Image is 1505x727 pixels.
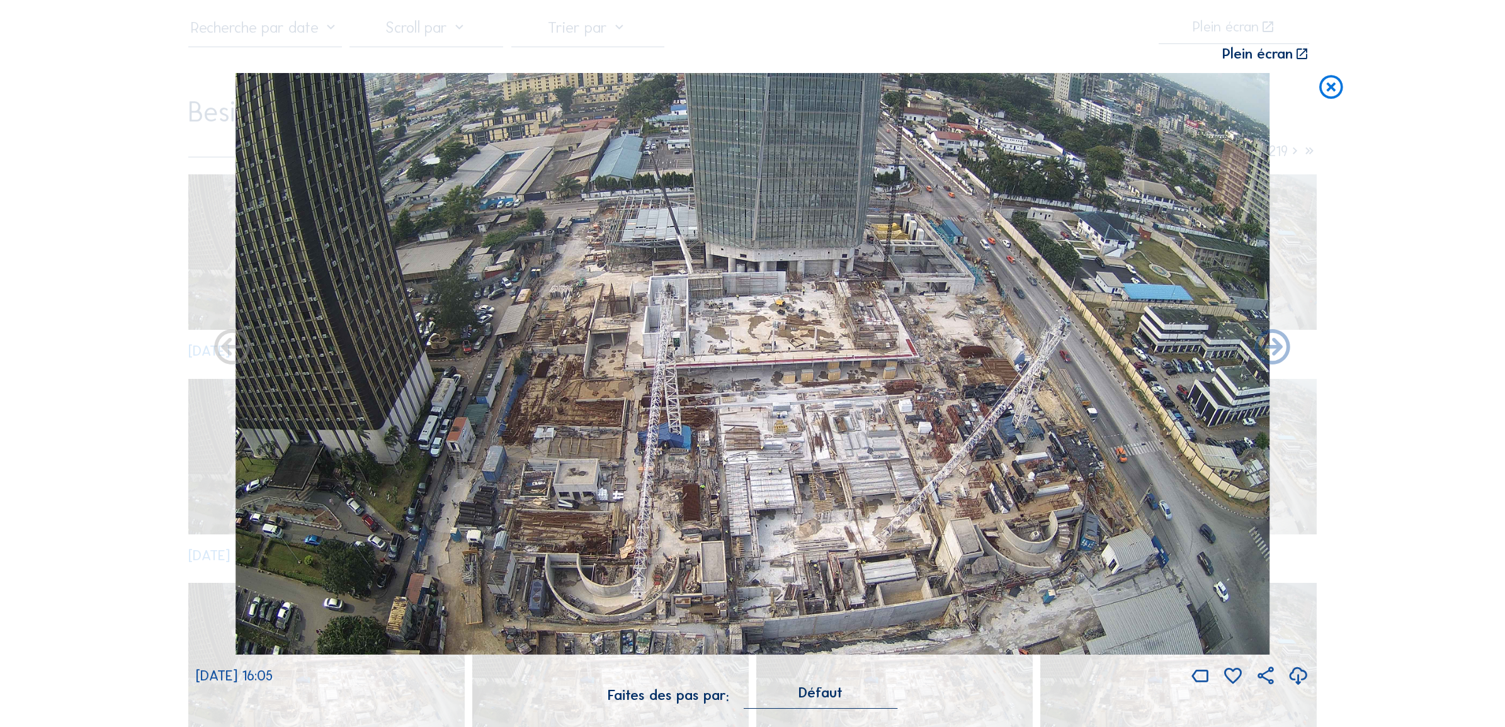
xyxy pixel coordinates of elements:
[798,687,843,699] div: Défaut
[608,689,729,703] div: Faites des pas par:
[196,667,273,684] span: [DATE] 16:05
[1251,327,1294,370] i: Back
[744,687,898,708] div: Défaut
[1222,47,1293,62] div: Plein écran
[211,327,254,370] i: Forward
[236,73,1270,655] img: Image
